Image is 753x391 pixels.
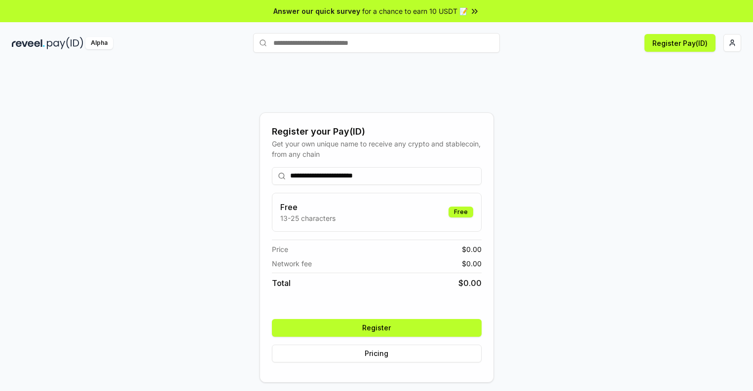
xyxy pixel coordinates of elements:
[272,345,482,362] button: Pricing
[280,201,336,213] h3: Free
[462,244,482,254] span: $ 0.00
[272,258,312,269] span: Network fee
[458,277,482,289] span: $ 0.00
[47,37,83,49] img: pay_id
[462,258,482,269] span: $ 0.00
[272,277,291,289] span: Total
[85,37,113,49] div: Alpha
[12,37,45,49] img: reveel_dark
[272,244,288,254] span: Price
[644,34,715,52] button: Register Pay(ID)
[272,319,482,337] button: Register
[272,139,482,159] div: Get your own unique name to receive any crypto and stablecoin, from any chain
[273,6,360,16] span: Answer our quick survey
[272,125,482,139] div: Register your Pay(ID)
[449,207,473,217] div: Free
[280,213,336,223] p: 13-25 characters
[362,6,468,16] span: for a chance to earn 10 USDT 📝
